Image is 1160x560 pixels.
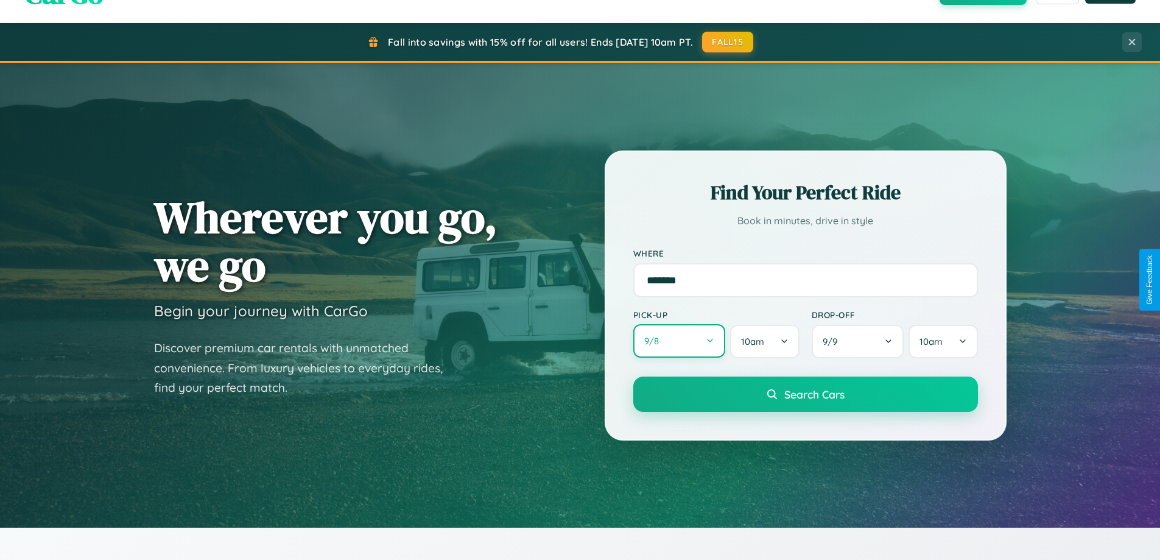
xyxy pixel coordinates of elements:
button: 10am [730,325,799,358]
label: Pick-up [633,310,800,320]
label: Drop-off [812,310,978,320]
button: 9/8 [633,324,726,358]
button: 10am [909,325,977,358]
button: Search Cars [633,377,978,412]
p: Book in minutes, drive in style [633,212,978,230]
h2: Find Your Perfect Ride [633,179,978,206]
span: 10am [919,336,943,347]
span: 10am [741,336,764,347]
h1: Wherever you go, we go [154,193,497,289]
span: 9 / 9 [823,336,843,347]
span: Fall into savings with 15% off for all users! Ends [DATE] 10am PT. [388,36,693,48]
button: 9/9 [812,325,904,358]
span: 9 / 8 [644,335,665,347]
button: FALL15 [702,32,753,52]
h3: Begin your journey with CarGo [154,302,368,320]
div: Give Feedback [1145,255,1154,305]
span: Search Cars [784,388,845,401]
p: Discover premium car rentals with unmatched convenience. From luxury vehicles to everyday rides, ... [154,338,459,398]
label: Where [633,248,978,258]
